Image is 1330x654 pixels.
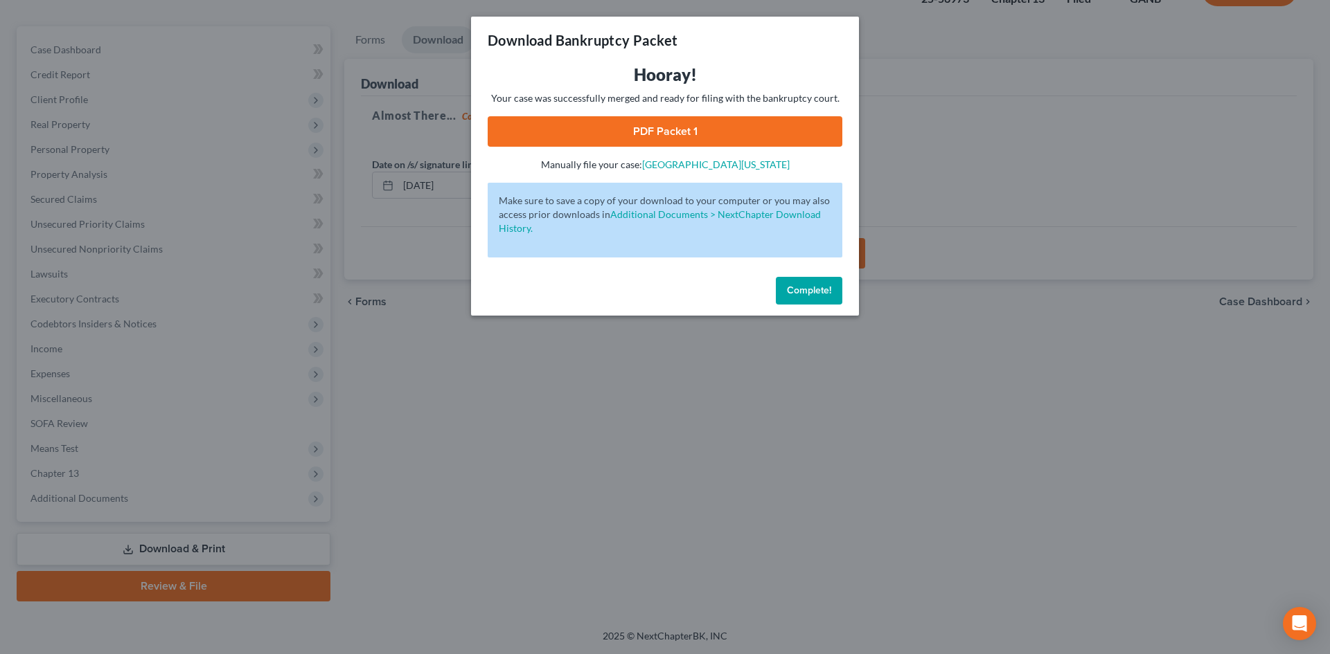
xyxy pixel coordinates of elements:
[776,277,842,305] button: Complete!
[488,116,842,147] a: PDF Packet 1
[488,64,842,86] h3: Hooray!
[488,30,677,50] h3: Download Bankruptcy Packet
[787,284,831,296] span: Complete!
[488,91,842,105] p: Your case was successfully merged and ready for filing with the bankruptcy court.
[1283,607,1316,640] div: Open Intercom Messenger
[488,158,842,172] p: Manually file your case:
[499,194,831,235] p: Make sure to save a copy of your download to your computer or you may also access prior downloads in
[499,208,821,234] a: Additional Documents > NextChapter Download History.
[642,158,790,170] a: [GEOGRAPHIC_DATA][US_STATE]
